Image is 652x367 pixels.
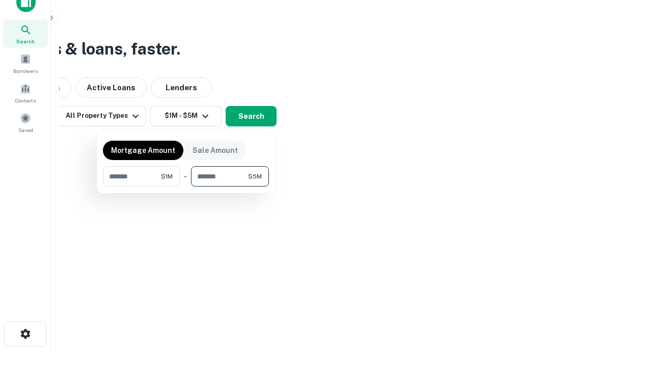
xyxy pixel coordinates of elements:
[193,145,238,156] p: Sale Amount
[184,166,187,187] div: -
[601,285,652,334] iframe: Chat Widget
[111,145,175,156] p: Mortgage Amount
[161,172,173,181] span: $1M
[248,172,262,181] span: $5M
